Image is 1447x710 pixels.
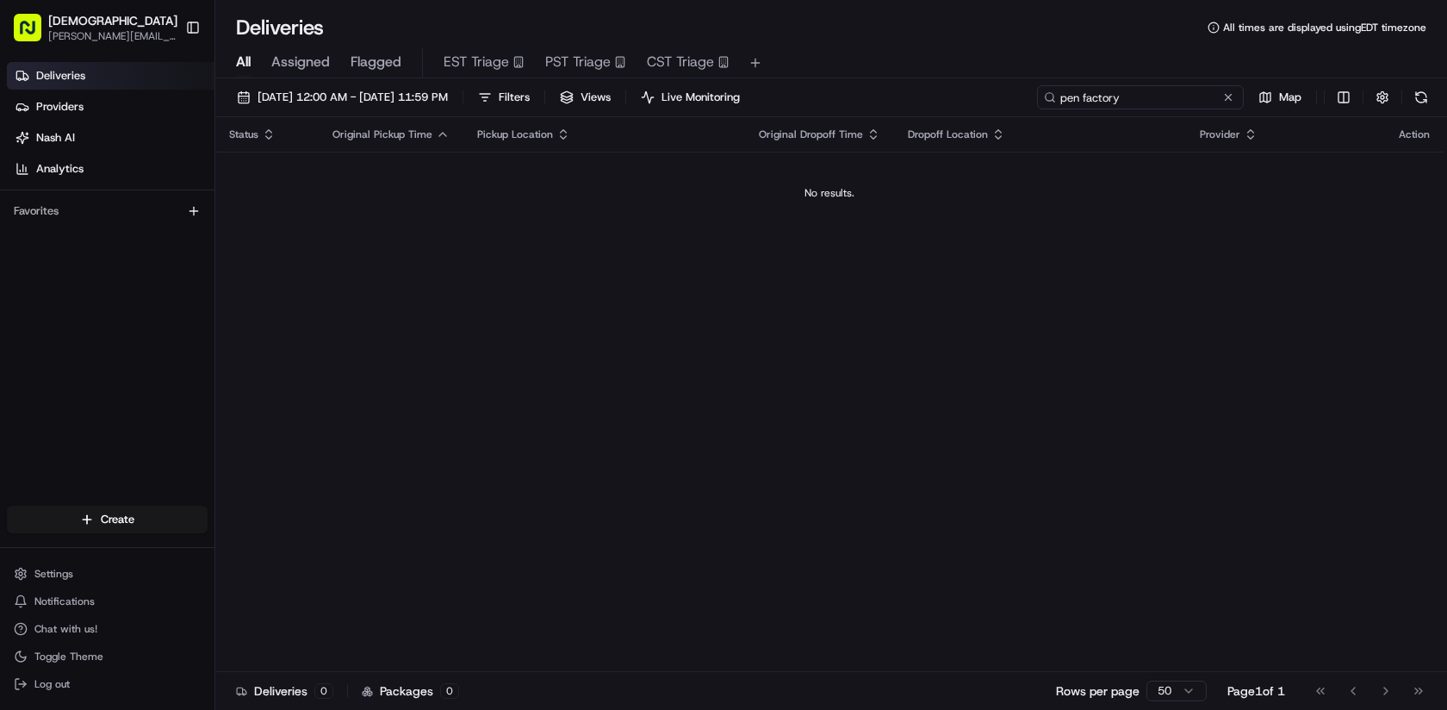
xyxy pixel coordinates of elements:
span: Create [101,512,134,527]
p: Rows per page [1056,682,1140,700]
span: Provider [1200,128,1240,141]
a: Powered byPylon [121,291,208,305]
span: Deliveries [36,68,85,84]
span: Dropoff Location [908,128,988,141]
div: 0 [314,683,333,699]
span: Original Pickup Time [332,128,432,141]
span: Providers [36,99,84,115]
span: Chat with us! [34,622,97,636]
span: Live Monitoring [661,90,740,105]
span: [DATE] 12:00 AM - [DATE] 11:59 PM [258,90,448,105]
button: [DEMOGRAPHIC_DATA] [48,12,177,29]
span: PST Triage [545,52,611,72]
span: Analytics [36,161,84,177]
img: 1736555255976-a54dd68f-1ca7-489b-9aae-adbdc363a1c4 [17,165,48,196]
button: Refresh [1409,85,1433,109]
img: Nash [17,17,52,52]
input: Clear [45,111,284,129]
div: Packages [362,682,459,700]
a: Providers [7,93,214,121]
span: Pylon [171,292,208,305]
div: Favorites [7,197,208,225]
button: Log out [7,672,208,696]
span: EST Triage [444,52,509,72]
a: 📗Knowledge Base [10,243,139,274]
span: Flagged [351,52,401,72]
button: Settings [7,562,208,586]
div: Page 1 of 1 [1227,682,1285,700]
div: No results. [222,186,1437,200]
span: Assigned [271,52,330,72]
span: Nash AI [36,130,75,146]
span: Status [229,128,258,141]
a: Nash AI [7,124,214,152]
button: Start new chat [293,170,314,190]
button: Live Monitoring [633,85,748,109]
button: [DATE] 12:00 AM - [DATE] 11:59 PM [229,85,456,109]
button: Filters [470,85,537,109]
button: Views [552,85,618,109]
span: All [236,52,251,72]
button: Chat with us! [7,617,208,641]
span: Views [581,90,611,105]
h1: Deliveries [236,14,324,41]
span: Notifications [34,595,95,608]
input: Type to search [1037,85,1244,109]
a: Deliveries [7,62,214,90]
div: Start new chat [59,165,283,182]
button: [DEMOGRAPHIC_DATA][PERSON_NAME][EMAIL_ADDRESS][DOMAIN_NAME] [7,7,178,48]
div: 💻 [146,252,159,265]
span: Knowledge Base [34,250,132,267]
button: Create [7,506,208,533]
div: 0 [440,683,459,699]
span: Original Dropoff Time [759,128,863,141]
p: Welcome 👋 [17,69,314,97]
span: Filters [499,90,530,105]
span: All times are displayed using EDT timezone [1223,21,1426,34]
div: Action [1399,128,1430,141]
span: Pickup Location [477,128,553,141]
span: Log out [34,677,70,691]
span: Toggle Theme [34,650,103,663]
div: We're available if you need us! [59,182,218,196]
div: 📗 [17,252,31,265]
button: [PERSON_NAME][EMAIL_ADDRESS][DOMAIN_NAME] [48,29,177,43]
button: Map [1251,85,1309,109]
button: Notifications [7,589,208,613]
a: 💻API Documentation [139,243,283,274]
a: Analytics [7,155,214,183]
button: Toggle Theme [7,645,208,669]
div: Deliveries [236,682,333,700]
span: Map [1279,90,1301,105]
span: API Documentation [163,250,276,267]
span: Settings [34,567,73,581]
span: CST Triage [647,52,714,72]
